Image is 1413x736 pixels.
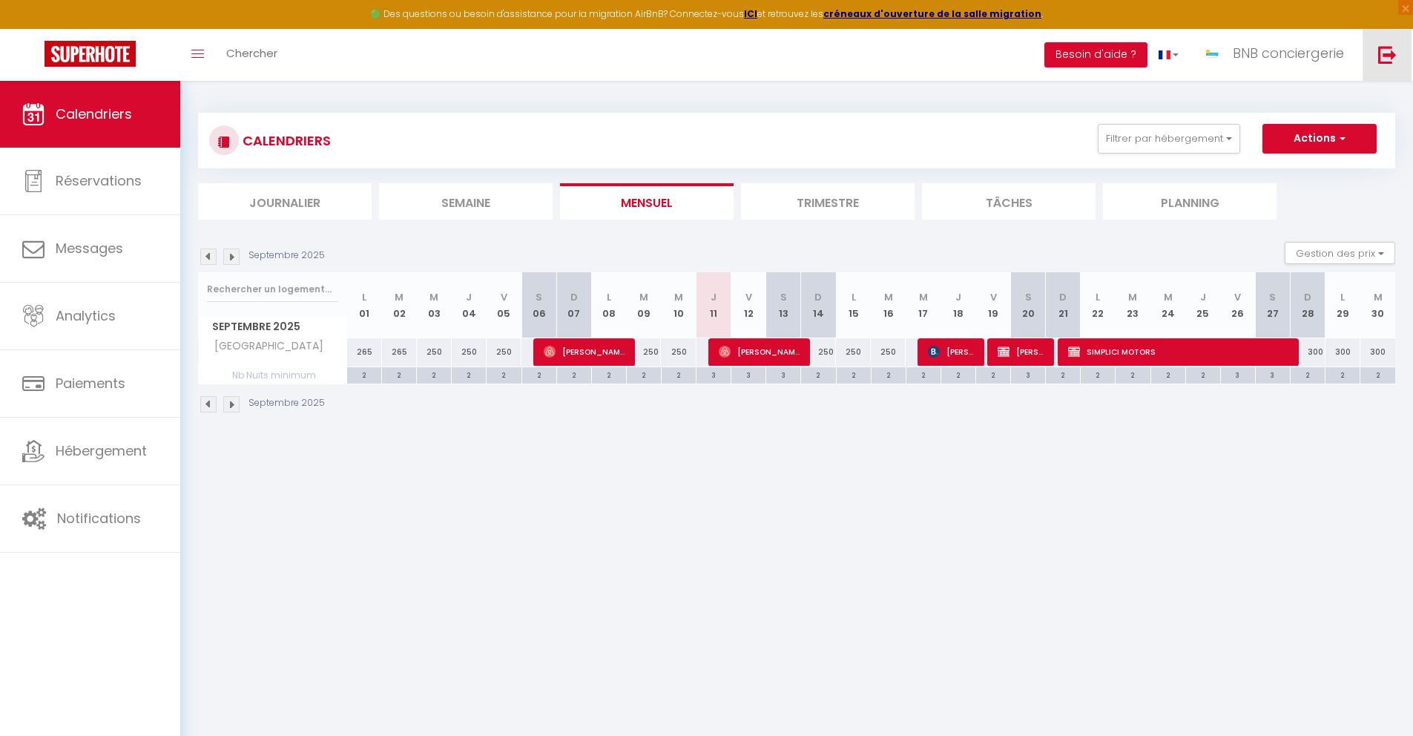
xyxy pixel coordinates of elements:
[1025,290,1032,304] abbr: S
[487,338,521,366] div: 250
[836,338,871,366] div: 250
[626,338,661,366] div: 250
[823,7,1041,20] a: créneaux d'ouverture de la salle migration
[745,290,752,304] abbr: V
[1046,272,1081,338] th: 21
[347,338,382,366] div: 265
[452,272,487,338] th: 04
[56,306,116,325] span: Analytics
[674,290,683,304] abbr: M
[872,367,906,381] div: 2
[871,272,906,338] th: 16
[1374,290,1383,304] abbr: M
[199,316,346,338] span: Septembre 2025
[1255,272,1290,338] th: 27
[382,338,417,366] div: 265
[1068,338,1289,366] span: SIMPLICI MOTORS
[556,272,591,338] th: 07
[382,367,416,381] div: 2
[362,290,366,304] abbr: L
[56,105,132,123] span: Calendriers
[990,290,997,304] abbr: V
[661,272,696,338] th: 10
[941,272,975,338] th: 18
[955,290,961,304] abbr: J
[1116,367,1150,381] div: 2
[248,396,325,410] p: Septembre 2025
[744,7,757,20] a: ICI
[1220,272,1255,338] th: 26
[215,29,289,81] a: Chercher
[1325,338,1360,366] div: 300
[661,338,696,366] div: 250
[1011,272,1046,338] th: 20
[347,367,381,381] div: 2
[395,290,404,304] abbr: M
[1285,242,1395,264] button: Gestion des prix
[1291,367,1325,381] div: 2
[1234,290,1241,304] abbr: V
[1200,290,1206,304] abbr: J
[922,183,1096,220] li: Tâches
[1150,272,1185,338] th: 24
[1044,42,1147,68] button: Besoin d'aide ?
[801,272,836,338] th: 14
[1290,272,1325,338] th: 28
[1325,367,1360,381] div: 2
[662,367,696,381] div: 2
[766,367,800,381] div: 3
[1233,44,1344,62] span: BNB conciergerie
[731,367,765,381] div: 3
[1290,338,1325,366] div: 300
[627,367,661,381] div: 2
[45,41,136,67] img: Super Booking
[976,367,1010,381] div: 2
[1360,367,1395,381] div: 2
[239,124,331,157] h3: CALENDRIERS
[780,290,787,304] abbr: S
[207,276,338,303] input: Rechercher un logement...
[801,338,836,366] div: 250
[417,367,451,381] div: 2
[696,367,731,381] div: 3
[56,239,123,257] span: Messages
[837,367,871,381] div: 2
[766,272,801,338] th: 13
[1325,272,1360,338] th: 29
[975,272,1010,338] th: 19
[56,171,142,190] span: Réservations
[466,290,472,304] abbr: J
[906,272,941,338] th: 17
[429,290,438,304] abbr: M
[711,290,717,304] abbr: J
[1256,367,1290,381] div: 3
[1350,669,1402,725] iframe: Chat
[452,338,487,366] div: 250
[607,290,611,304] abbr: L
[741,183,915,220] li: Trimestre
[417,272,452,338] th: 03
[452,367,486,381] div: 2
[382,272,417,338] th: 02
[928,338,975,366] span: [PERSON_NAME]
[199,367,346,384] span: Nb Nuits minimum
[801,367,835,381] div: 2
[379,183,553,220] li: Semaine
[696,272,731,338] th: 11
[1201,42,1223,65] img: ...
[1103,183,1277,220] li: Planning
[201,338,327,355] span: [GEOGRAPHIC_DATA]
[570,290,578,304] abbr: D
[1164,290,1173,304] abbr: M
[417,338,452,366] div: 250
[1360,338,1395,366] div: 300
[591,272,626,338] th: 08
[1360,272,1395,338] th: 30
[639,290,648,304] abbr: M
[248,249,325,263] p: Septembre 2025
[1304,290,1311,304] abbr: D
[557,367,591,381] div: 2
[731,272,766,338] th: 12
